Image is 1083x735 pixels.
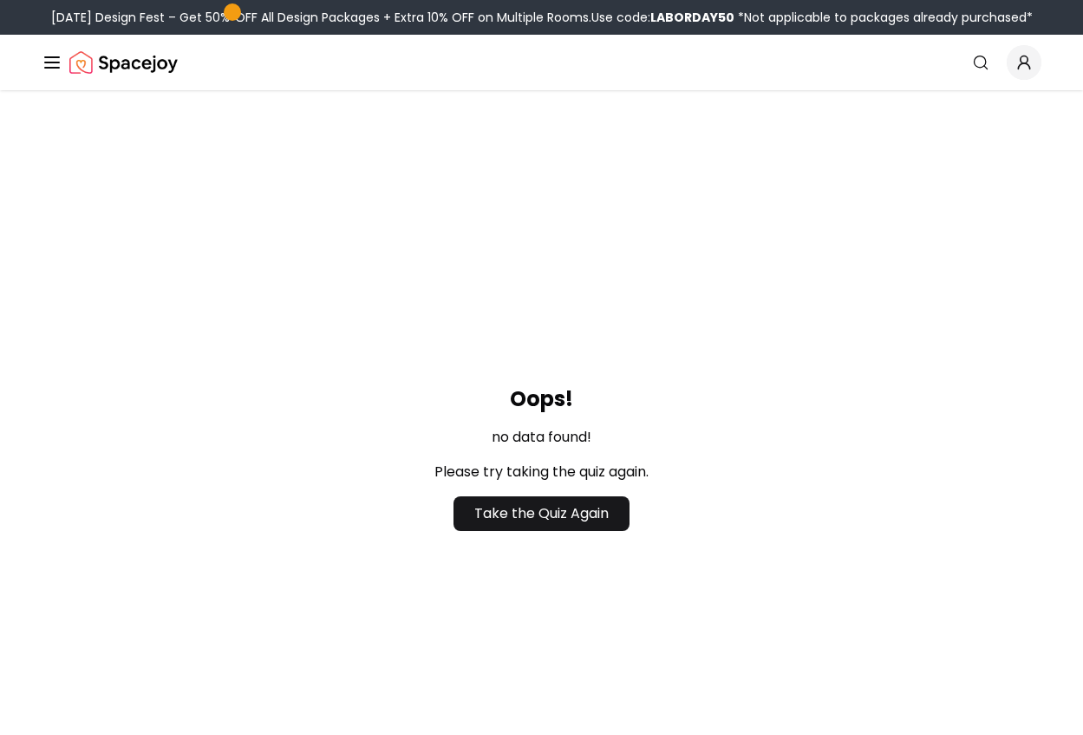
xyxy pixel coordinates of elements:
[42,35,1041,90] nav: Global
[434,462,649,482] p: Please try taking the quiz again.
[734,9,1033,26] span: *Not applicable to packages already purchased*
[591,9,734,26] span: Use code:
[434,427,649,448] p: no data found!
[69,45,178,80] img: Spacejoy Logo
[453,496,630,531] a: Take the Quiz Again
[434,385,649,413] h1: Oops!
[69,45,178,80] a: Spacejoy
[650,9,734,26] b: LABORDAY50
[51,9,1033,26] div: [DATE] Design Fest – Get 50% OFF All Design Packages + Extra 10% OFF on Multiple Rooms.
